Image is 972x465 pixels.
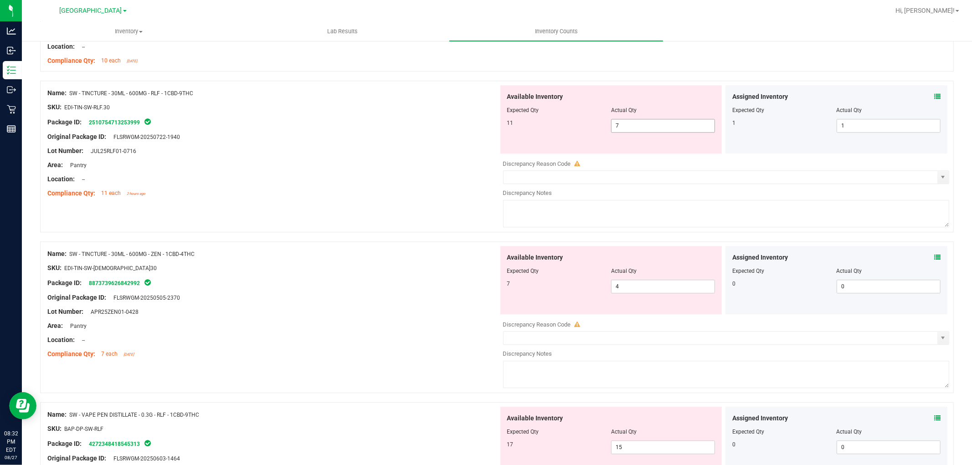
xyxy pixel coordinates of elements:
[77,337,85,343] span: --
[77,44,85,50] span: --
[732,106,836,114] div: Expected Qty
[89,441,140,447] a: 4272348418545313
[503,321,571,328] span: Discrepancy Reason Code
[507,120,514,126] span: 11
[60,7,122,15] span: [GEOGRAPHIC_DATA]
[4,429,18,454] p: 08:32 PM EDT
[47,279,82,286] span: Package ID:
[47,57,95,64] span: Compliance Qty:
[732,253,788,262] span: Assigned Inventory
[9,392,36,419] iframe: Resource center
[22,22,236,41] a: Inventory
[895,7,955,14] span: Hi, [PERSON_NAME]!
[22,27,235,36] span: Inventory
[89,119,140,126] a: 2510754713253999
[612,280,715,293] input: 4
[47,336,75,343] span: Location:
[503,160,571,167] span: Discrepancy Reason Code
[732,267,836,275] div: Expected Qty
[47,294,106,301] span: Original Package ID:
[64,426,103,432] span: BAP-DP-SW-RLF
[144,439,152,448] span: In Sync
[732,428,836,436] div: Expected Qty
[66,323,87,329] span: Pantry
[89,280,140,286] a: 8873739626842992
[47,118,82,126] span: Package ID:
[612,441,715,454] input: 15
[507,414,563,423] span: Available Inventory
[7,124,16,133] inline-svg: Reports
[7,66,16,75] inline-svg: Inventory
[69,251,195,257] span: SW - TINCTURE - 30ML - 600MG - ZEN - 1CBD-4THC
[47,455,106,462] span: Original Package ID:
[47,350,95,358] span: Compliance Qty:
[837,106,941,114] div: Actual Qty
[507,281,510,287] span: 7
[732,440,836,449] div: 0
[47,264,62,271] span: SKU:
[47,89,67,97] span: Name:
[611,429,637,435] span: Actual Qty
[837,428,941,436] div: Actual Qty
[507,429,539,435] span: Expected Qty
[47,411,67,418] span: Name:
[315,27,370,36] span: Lab Results
[77,176,85,183] span: --
[86,309,139,315] span: APR25ZEN01-0428
[86,148,136,154] span: JUL25RLF01-0716
[127,59,137,63] span: [DATE]
[236,22,449,41] a: Lab Results
[507,107,539,113] span: Expected Qty
[47,440,82,447] span: Package ID:
[837,280,940,293] input: 0
[47,322,63,329] span: Area:
[937,332,949,344] span: select
[837,267,941,275] div: Actual Qty
[732,119,836,127] div: 1
[47,175,75,183] span: Location:
[47,308,83,315] span: Lot Number:
[732,414,788,423] span: Assigned Inventory
[123,353,134,357] span: [DATE]
[109,455,180,462] span: FLSRWGM-20250603-1464
[937,171,949,184] span: select
[101,351,118,357] span: 7 each
[507,441,514,448] span: 17
[4,454,18,461] p: 08/27
[144,117,152,126] span: In Sync
[47,250,67,257] span: Name:
[47,425,62,432] span: SKU:
[64,265,157,271] span: EDI-TIN-SW-[DEMOGRAPHIC_DATA]30
[47,147,83,154] span: Lot Number:
[7,46,16,55] inline-svg: Inbound
[47,43,75,50] span: Location:
[69,90,193,97] span: SW - TINCTURE - 30ML - 600MG - RLF - 1CBD-9THC
[837,441,940,454] input: 0
[69,412,199,418] span: SW - VAPE PEN DISTILLATE - 0.3G - RLF - 1CBD-9THC
[7,26,16,36] inline-svg: Analytics
[611,107,637,113] span: Actual Qty
[503,189,950,198] div: Discrepancy Notes
[66,162,87,169] span: Pantry
[523,27,590,36] span: Inventory Counts
[7,105,16,114] inline-svg: Retail
[47,133,106,140] span: Original Package ID:
[612,119,715,132] input: 7
[732,92,788,102] span: Assigned Inventory
[503,349,950,358] div: Discrepancy Notes
[144,278,152,287] span: In Sync
[732,280,836,288] div: 0
[507,268,539,274] span: Expected Qty
[64,104,110,111] span: EDI-TIN-SW-RLF.30
[101,190,121,196] span: 11 each
[127,192,145,196] span: 2 hours ago
[611,268,637,274] span: Actual Qty
[109,134,180,140] span: FLSRWGM-20250722-1940
[7,85,16,94] inline-svg: Outbound
[101,57,121,64] span: 10 each
[47,161,63,169] span: Area:
[109,295,180,301] span: FLSRWGM-20250505-2370
[507,253,563,262] span: Available Inventory
[837,119,940,132] input: 1
[47,103,62,111] span: SKU:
